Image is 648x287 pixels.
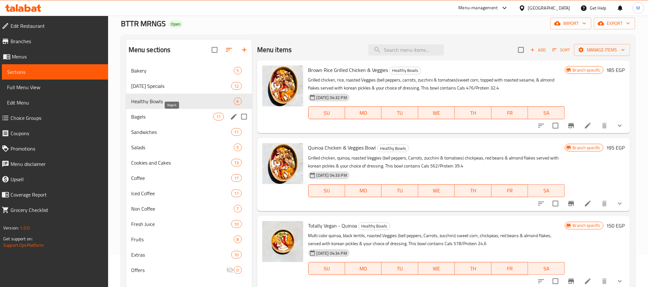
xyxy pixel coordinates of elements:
[308,221,357,230] span: Totally Vegan - Quinoa
[550,18,591,29] button: import
[131,205,234,213] span: Non Coffee
[418,106,455,119] button: WE
[494,264,526,273] span: FR
[126,216,252,232] div: Fresh Juice10
[606,143,625,152] h6: 195 EGP
[229,112,239,121] button: edit
[606,221,625,230] h6: 150 EGP
[359,222,390,230] div: Healthy Bowls
[231,251,241,259] div: items
[528,45,548,55] span: Add item
[616,122,624,129] svg: Show Choices
[528,106,565,119] button: SA
[384,186,415,195] span: TU
[232,175,241,181] span: 17
[129,45,171,55] h2: Menu sections
[636,4,640,12] span: M
[126,232,252,247] div: Fruits8
[528,184,565,197] button: SA
[492,106,528,119] button: FR
[574,44,630,56] button: Manage items
[308,65,388,75] span: Brown Rice Grilled Chicken & Veggies
[418,262,455,275] button: WE
[382,184,418,197] button: TU
[11,114,103,122] span: Choice Groups
[234,68,241,74] span: 5
[348,264,379,273] span: MO
[214,114,223,120] span: 11
[131,82,232,90] div: Ramadan Specials
[12,53,103,60] span: Menus
[308,154,565,170] p: Grilled chicken, quinoa, roasted Veggies (bell peppers, Carrots, zucchini & tomatoes) chickpeas, ...
[494,186,526,195] span: FR
[131,220,232,228] div: Fresh Juice
[234,267,241,273] span: 0
[311,264,343,273] span: SU
[131,97,234,105] span: Healthy Bowls
[390,67,421,74] div: Healthy Bowls
[455,262,491,275] button: TH
[7,83,103,91] span: Full Menu View
[459,4,498,12] div: Menu-management
[234,143,242,151] div: items
[457,264,489,273] span: TH
[7,99,103,106] span: Edit Menu
[11,37,103,45] span: Branches
[3,235,33,243] span: Get support on:
[126,186,252,201] div: Iced Coffee17
[382,262,418,275] button: TU
[232,190,241,197] span: 17
[455,106,491,119] button: TH
[528,262,565,275] button: SA
[126,109,252,124] div: Bagels11edit
[584,277,592,285] a: Edit menu item
[421,108,452,118] span: WE
[257,45,292,55] h2: Menu items
[492,262,528,275] button: FR
[131,143,234,151] span: Salads
[612,196,628,211] button: show more
[564,196,579,211] button: Branch-specific-item
[584,200,592,207] a: Edit menu item
[314,172,350,178] span: [DATE] 04:33 PM
[384,108,415,118] span: TU
[231,128,241,136] div: items
[262,221,303,262] img: Totally Vegan - Quinoa
[234,98,241,105] span: 6
[3,241,44,249] a: Support.OpsPlatform
[126,140,252,155] div: Salads5
[131,113,214,120] span: Bagels
[234,67,242,74] div: items
[348,108,379,118] span: MO
[231,159,241,167] div: items
[570,222,603,229] span: Branch specific
[599,19,630,27] span: export
[492,184,528,197] button: FR
[11,191,103,198] span: Coverage Report
[232,252,241,258] span: 10
[378,145,409,152] span: Healthy Bowls
[232,83,241,89] span: 12
[131,67,234,74] div: Bakery
[314,250,350,256] span: [DATE] 04:34 PM
[594,18,635,29] button: export
[308,76,565,92] p: Grilled chicken, rice, roasted Veggies (bell peppers, carrots, zucchini & tomatoes)sweet corn, to...
[234,236,242,243] div: items
[131,236,234,243] div: Fruits
[612,118,628,133] button: show more
[390,67,421,74] span: Healthy Bowls
[494,108,526,118] span: FR
[514,43,528,57] span: Select section
[377,144,409,152] div: Healthy Bowls
[131,128,232,136] span: Sandwiches
[208,43,221,57] span: Select all sections
[2,64,108,80] a: Sections
[262,66,303,106] img: Brown Rice Grilled Chicken & Veggies
[564,118,579,133] button: Branch-specific-item
[131,174,232,182] span: Coffee
[126,124,252,140] div: Sandwiches11
[232,221,241,227] span: 10
[131,251,232,259] span: Extras
[384,264,415,273] span: TU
